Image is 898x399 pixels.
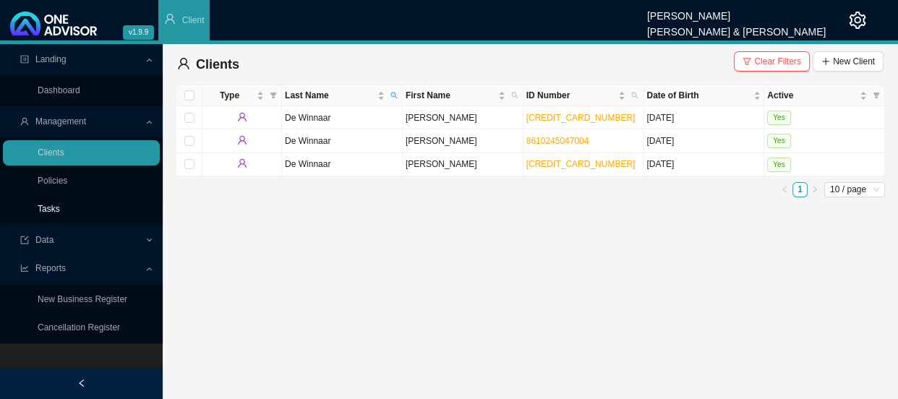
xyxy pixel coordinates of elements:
[20,236,29,244] span: import
[734,51,810,72] button: Clear Filters
[793,183,807,197] a: 1
[647,20,826,35] div: [PERSON_NAME] & [PERSON_NAME]
[526,136,589,146] a: 8610245047004
[403,153,523,176] td: [PERSON_NAME]
[20,117,29,126] span: user
[777,182,792,197] li: Previous Page
[870,85,883,106] span: filter
[20,264,29,273] span: line-chart
[767,88,857,103] span: Active
[643,129,764,153] td: [DATE]
[523,85,644,106] th: ID Number
[237,158,247,168] span: user
[388,85,401,106] span: search
[403,106,523,129] td: [PERSON_NAME]
[35,116,86,126] span: Management
[205,88,254,103] span: Type
[849,12,866,29] span: setting
[237,135,247,145] span: user
[777,182,792,197] button: left
[177,57,190,70] span: user
[182,15,205,25] span: Client
[38,294,127,304] a: New Business Register
[647,4,826,20] div: [PERSON_NAME]
[808,182,823,197] button: right
[77,379,86,387] span: left
[38,147,64,158] a: Clients
[38,176,67,186] a: Policies
[196,57,239,72] span: Clients
[270,92,277,99] span: filter
[811,186,818,193] span: right
[406,88,495,103] span: First Name
[508,85,521,106] span: search
[781,186,788,193] span: left
[526,159,636,169] a: [CREDIT_CARD_NUMBER]
[403,129,523,153] td: [PERSON_NAME]
[873,92,880,99] span: filter
[511,92,518,99] span: search
[631,92,638,99] span: search
[767,134,790,148] span: Yes
[237,112,247,122] span: user
[821,57,830,66] span: plus
[38,204,60,214] a: Tasks
[646,88,751,103] span: Date of Birth
[792,182,808,197] li: 1
[767,158,790,172] span: Yes
[833,54,875,69] span: New Client
[628,85,641,106] span: search
[164,13,176,25] span: user
[764,85,885,106] th: Active
[743,57,751,66] span: filter
[824,182,885,197] div: Page Size
[38,322,120,332] a: Cancellation Register
[202,85,282,106] th: Type
[35,54,67,64] span: Landing
[754,54,801,69] span: Clear Filters
[123,25,154,40] span: v1.9.9
[390,92,398,99] span: search
[526,88,616,103] span: ID Number
[403,85,523,106] th: First Name
[38,85,80,95] a: Dashboard
[20,55,29,64] span: profile
[643,153,764,176] td: [DATE]
[35,235,54,245] span: Data
[285,88,375,103] span: Last Name
[282,85,403,106] th: Last Name
[35,263,66,273] span: Reports
[813,51,884,72] button: New Client
[830,183,879,197] span: 10 / page
[526,113,636,123] a: [CREDIT_CARD_NUMBER]
[282,129,403,153] td: De Winnaar
[767,111,790,125] span: Yes
[643,106,764,129] td: [DATE]
[643,85,764,106] th: Date of Birth
[282,153,403,176] td: De Winnaar
[282,106,403,129] td: De Winnaar
[10,12,97,35] img: 2df55531c6924b55f21c4cf5d4484680-logo-light.svg
[808,182,823,197] li: Next Page
[267,85,280,106] span: filter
